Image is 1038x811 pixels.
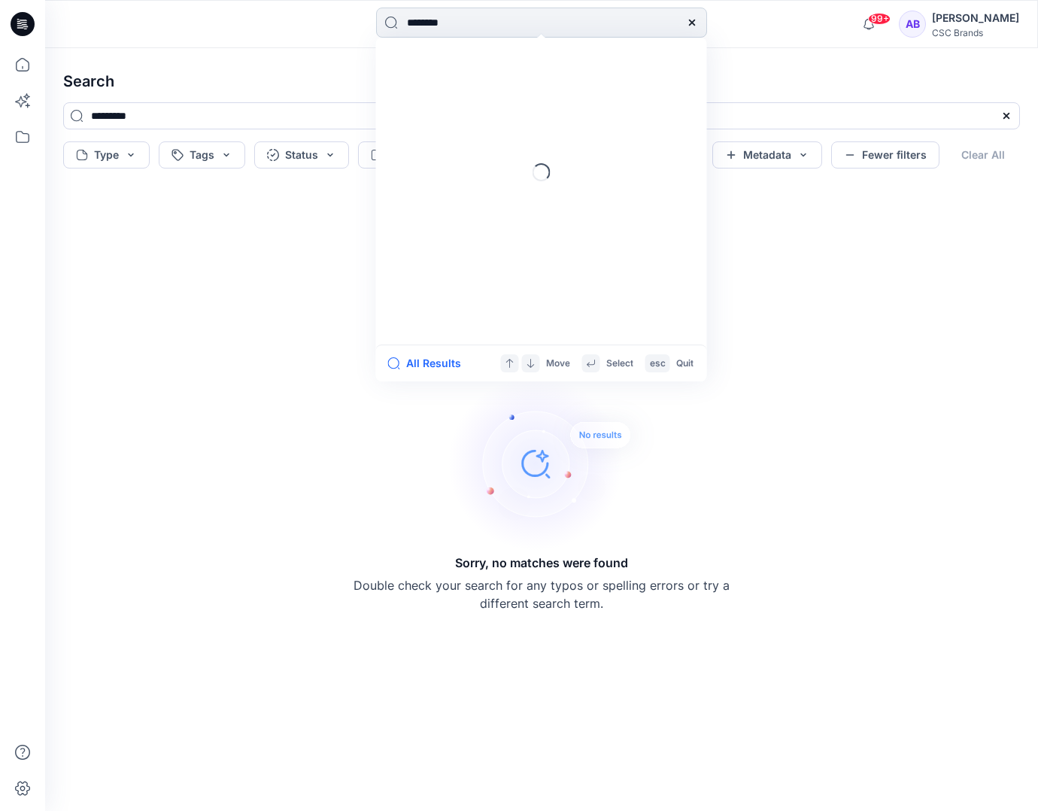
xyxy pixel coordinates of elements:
[63,141,150,169] button: Type
[448,373,659,554] img: Sorry, no matches were found
[932,9,1019,27] div: [PERSON_NAME]
[712,141,822,169] button: Metadata
[51,60,1032,102] h4: Search
[388,354,471,372] button: All Results
[676,356,694,372] p: Quit
[455,554,628,572] h5: Sorry, no matches were found
[650,356,666,372] p: esc
[932,27,1019,38] div: CSC Brands
[546,356,570,372] p: Move
[354,576,730,612] p: Double check your search for any typos or spelling errors or try a different search term.
[606,356,633,372] p: Select
[831,141,939,169] button: Fewer filters
[358,141,453,169] button: Folder
[159,141,245,169] button: Tags
[899,11,926,38] div: AB
[254,141,349,169] button: Status
[868,13,891,25] span: 99+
